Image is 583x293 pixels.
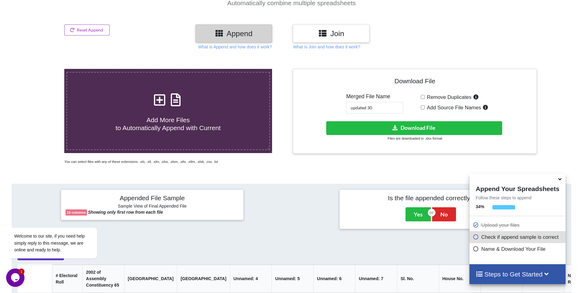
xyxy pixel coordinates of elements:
button: Download File [326,121,502,135]
th: [GEOGRAPHIC_DATA] [124,265,177,293]
p: Name & Download Your File [473,245,564,253]
th: 2002 of Assembly Constituency 65 [82,265,124,293]
th: [GEOGRAPHIC_DATA] [177,265,230,293]
i: You can select files with any of these extensions: .xls, .xlt, .xlm, .xlsx, .xlsm, .xltx, .xltm, ... [64,160,218,163]
small: Files are downloaded in .xlsx format [387,137,442,140]
p: Upload your files [473,221,564,229]
b: Showing only first row from each file [88,210,163,215]
h3: Append [200,29,267,38]
h3: Join [297,29,365,38]
th: House No. [439,265,481,293]
p: What is Append and how does it work? [198,44,272,50]
th: Unnamed: 4 [230,265,272,293]
p: Check if append sample is correct [473,233,564,241]
th: Unnamed: 7 [355,265,397,293]
span: Remove Duplicates [425,94,472,100]
iframe: chat widget [6,269,26,287]
th: Unnamed: 6 [313,265,355,293]
b: 34 % [476,204,484,209]
h4: Steps to Get Started [476,270,559,278]
p: Follow these steps to append [469,195,565,201]
h4: Download File [297,73,532,91]
h4: Append Your Spreadsheets [469,183,565,193]
h4: Is the file appended correctly? [344,194,518,202]
h4: Appended File Sample [65,194,239,203]
span: Add More Files to Automatically Append with Current [116,116,221,131]
iframe: chat widget [6,172,116,265]
button: Yes [405,207,431,221]
p: What is Join and how does it work? [293,44,360,50]
input: Enter File Name [346,102,403,114]
button: No [432,207,456,221]
th: Unnamed: 5 [272,265,314,293]
h6: Sample View of Final Appended File [65,204,239,210]
button: Reset Append [64,24,110,36]
span: Add Source File Names [425,105,481,111]
th: # Electoral Roll [52,265,82,293]
h5: Merged File Name [346,93,403,100]
th: Sl. No. [397,265,439,293]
